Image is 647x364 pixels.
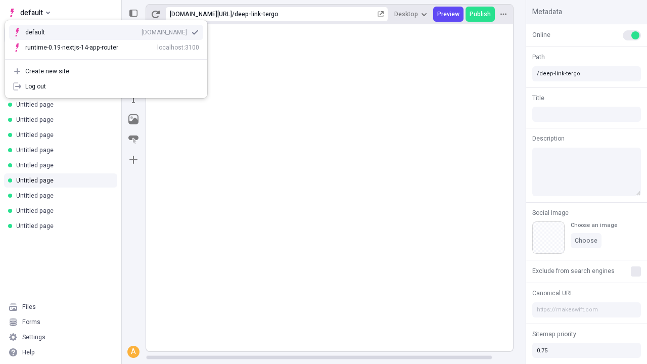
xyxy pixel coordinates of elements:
[128,347,138,357] div: A
[466,7,495,22] button: Publish
[16,146,109,154] div: Untitled page
[16,131,109,139] div: Untitled page
[575,237,597,245] span: Choose
[16,161,109,169] div: Untitled page
[470,10,491,18] span: Publish
[232,10,235,18] div: /
[532,53,545,62] span: Path
[16,101,109,109] div: Untitled page
[124,130,143,149] button: Button
[571,221,617,229] div: Choose an image
[437,10,459,18] span: Preview
[142,28,187,36] div: [DOMAIN_NAME]
[394,10,418,18] span: Desktop
[571,233,602,248] button: Choose
[235,10,376,18] div: deep-link-tergo
[433,7,464,22] button: Preview
[532,30,550,39] span: Online
[16,222,109,230] div: Untitled page
[20,7,43,19] span: default
[157,43,199,52] div: localhost:3100
[16,192,109,200] div: Untitled page
[532,94,544,103] span: Title
[532,302,641,317] input: https://makeswift.com
[124,90,143,108] button: Text
[25,43,118,52] div: runtime-0.19-nextjs-14-app-router
[22,303,36,311] div: Files
[22,318,40,326] div: Forms
[532,266,615,276] span: Exclude from search engines
[5,21,207,59] div: Suggestions
[532,134,565,143] span: Description
[390,7,431,22] button: Desktop
[532,330,576,339] span: Sitemap priority
[16,116,109,124] div: Untitled page
[124,110,143,128] button: Image
[25,28,61,36] div: default
[22,333,45,341] div: Settings
[16,207,109,215] div: Untitled page
[22,348,35,356] div: Help
[532,208,569,217] span: Social Image
[4,5,54,20] button: Select site
[16,176,109,185] div: Untitled page
[532,289,573,298] span: Canonical URL
[170,10,232,18] div: [URL][DOMAIN_NAME]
